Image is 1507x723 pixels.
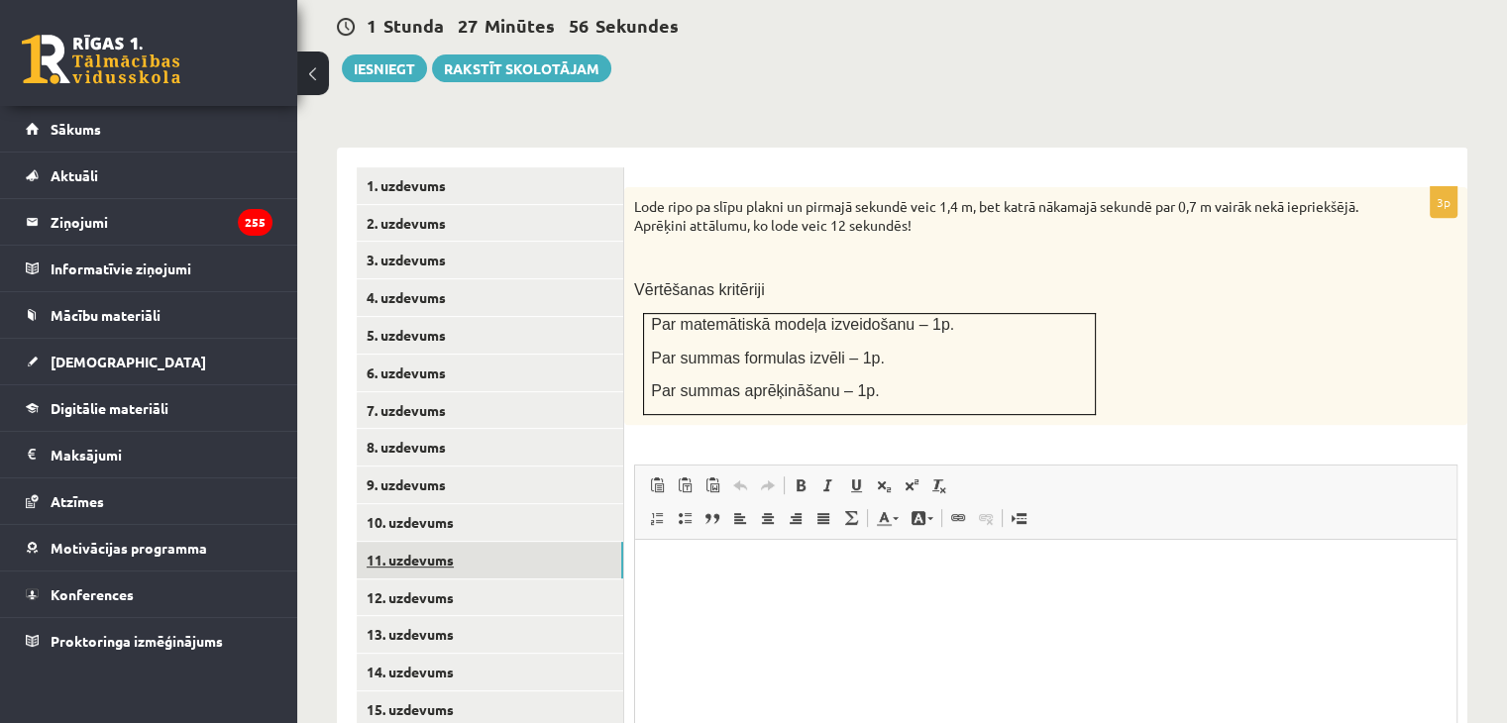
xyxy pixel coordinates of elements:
[26,246,272,291] a: Informatīvie ziņojumi
[357,466,623,503] a: 9. uzdevums
[726,472,754,498] a: Undo (Ctrl+Z)
[367,14,377,37] span: 1
[357,205,623,242] a: 2. uzdevums
[26,199,272,245] a: Ziņojumi255
[905,505,939,531] a: Background Color
[643,505,671,531] a: Insert/Remove Numbered List
[458,14,478,37] span: 27
[357,579,623,616] a: 12. uzdevums
[925,472,953,498] a: Remove Format
[569,14,589,37] span: 56
[972,505,1000,531] a: Unlink
[357,317,623,354] a: 5. uzdevums
[754,472,782,498] a: Redo (Ctrl+Y)
[357,242,623,278] a: 3. uzdevums
[51,399,168,417] span: Digitālie materiāli
[26,292,272,338] a: Mācību materiāli
[26,618,272,664] a: Proktoringa izmēģinājums
[26,571,272,617] a: Konferences
[595,14,679,37] span: Sekundes
[383,14,444,37] span: Stunda
[651,316,954,333] span: Par matemātiskā modeļa izveidošanu – 1p.
[51,246,272,291] legend: Informatīvie ziņojumi
[634,197,1358,236] p: Lode ripo pa slīpu plakni un pirmajā sekundē veic 1,4 m, bet katrā nākamajā sekundē par 0,7 m vai...
[484,14,555,37] span: Minūtes
[1005,505,1032,531] a: Insert Page Break for Printing
[870,505,905,531] a: Text Color
[671,472,699,498] a: Paste as plain text (Ctrl+Shift+V)
[26,385,272,431] a: Digitālie materiāli
[51,166,98,184] span: Aktuāli
[51,199,272,245] legend: Ziņojumi
[26,432,272,477] a: Maksājumi
[357,279,623,316] a: 4. uzdevums
[357,355,623,391] a: 6. uzdevums
[432,54,611,82] a: Rakstīt skolotājam
[26,478,272,524] a: Atzīmes
[357,167,623,204] a: 1. uzdevums
[699,505,726,531] a: Block Quote
[842,472,870,498] a: Underline (Ctrl+U)
[726,505,754,531] a: Align Left
[51,585,134,603] span: Konferences
[944,505,972,531] a: Link (Ctrl+K)
[51,306,161,324] span: Mācību materiāli
[26,339,272,384] a: [DEMOGRAPHIC_DATA]
[651,350,885,366] span: Par summas formulas izvēli – 1p.
[342,54,427,82] button: Iesniegt
[26,106,272,152] a: Sākums
[782,505,809,531] a: Align Right
[634,281,765,298] span: Vērtēšanas kritēriji
[357,542,623,578] a: 11. uzdevums
[643,472,671,498] a: Paste (Ctrl+V)
[357,392,623,429] a: 7. uzdevums
[22,35,180,84] a: Rīgas 1. Tālmācības vidusskola
[51,539,207,557] span: Motivācijas programma
[357,616,623,653] a: 13. uzdevums
[51,432,272,477] legend: Maksājumi
[814,472,842,498] a: Italic (Ctrl+I)
[51,492,104,510] span: Atzīmes
[51,353,206,370] span: [DEMOGRAPHIC_DATA]
[754,505,782,531] a: Center
[837,505,865,531] a: Math
[870,472,898,498] a: Subscript
[671,505,699,531] a: Insert/Remove Bulleted List
[898,472,925,498] a: Superscript
[357,429,623,465] a: 8. uzdevums
[809,505,837,531] a: Justify
[51,632,223,650] span: Proktoringa izmēģinājums
[357,654,623,690] a: 14. uzdevums
[699,472,726,498] a: Paste from Word
[26,525,272,570] a: Motivācijas programma
[787,472,814,498] a: Bold (Ctrl+B)
[238,209,272,236] i: 255
[357,504,623,541] a: 10. uzdevums
[51,120,101,138] span: Sākums
[26,153,272,198] a: Aktuāli
[1430,186,1457,218] p: 3p
[651,382,879,399] span: Par summas aprēķināšanu – 1p.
